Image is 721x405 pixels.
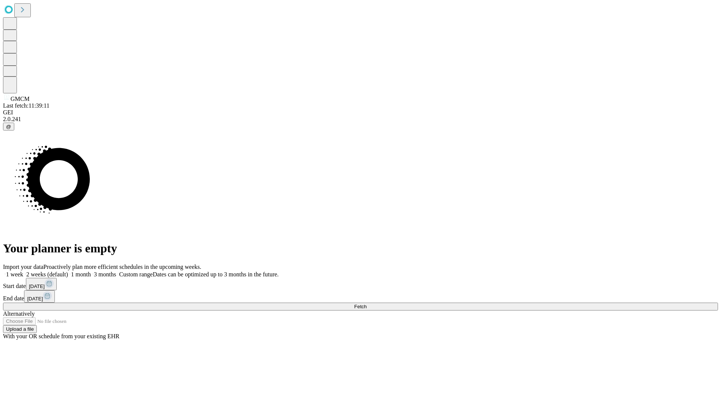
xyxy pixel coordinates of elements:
[3,325,37,333] button: Upload a file
[3,116,718,123] div: 2.0.241
[153,271,279,277] span: Dates can be optimized up to 3 months in the future.
[3,102,50,109] span: Last fetch: 11:39:11
[6,124,11,129] span: @
[29,283,45,289] span: [DATE]
[3,278,718,290] div: Start date
[26,271,68,277] span: 2 weeks (default)
[3,333,119,339] span: With your OR schedule from your existing EHR
[3,290,718,303] div: End date
[119,271,152,277] span: Custom range
[354,304,367,309] span: Fetch
[3,310,35,317] span: Alternatively
[24,290,55,303] button: [DATE]
[3,264,44,270] span: Import your data
[26,278,57,290] button: [DATE]
[3,303,718,310] button: Fetch
[3,109,718,116] div: GEI
[44,264,201,270] span: Proactively plan more efficient schedules in the upcoming weeks.
[94,271,116,277] span: 3 months
[3,241,718,255] h1: Your planner is empty
[11,96,30,102] span: GMCM
[71,271,91,277] span: 1 month
[27,296,43,301] span: [DATE]
[3,123,14,130] button: @
[6,271,23,277] span: 1 week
